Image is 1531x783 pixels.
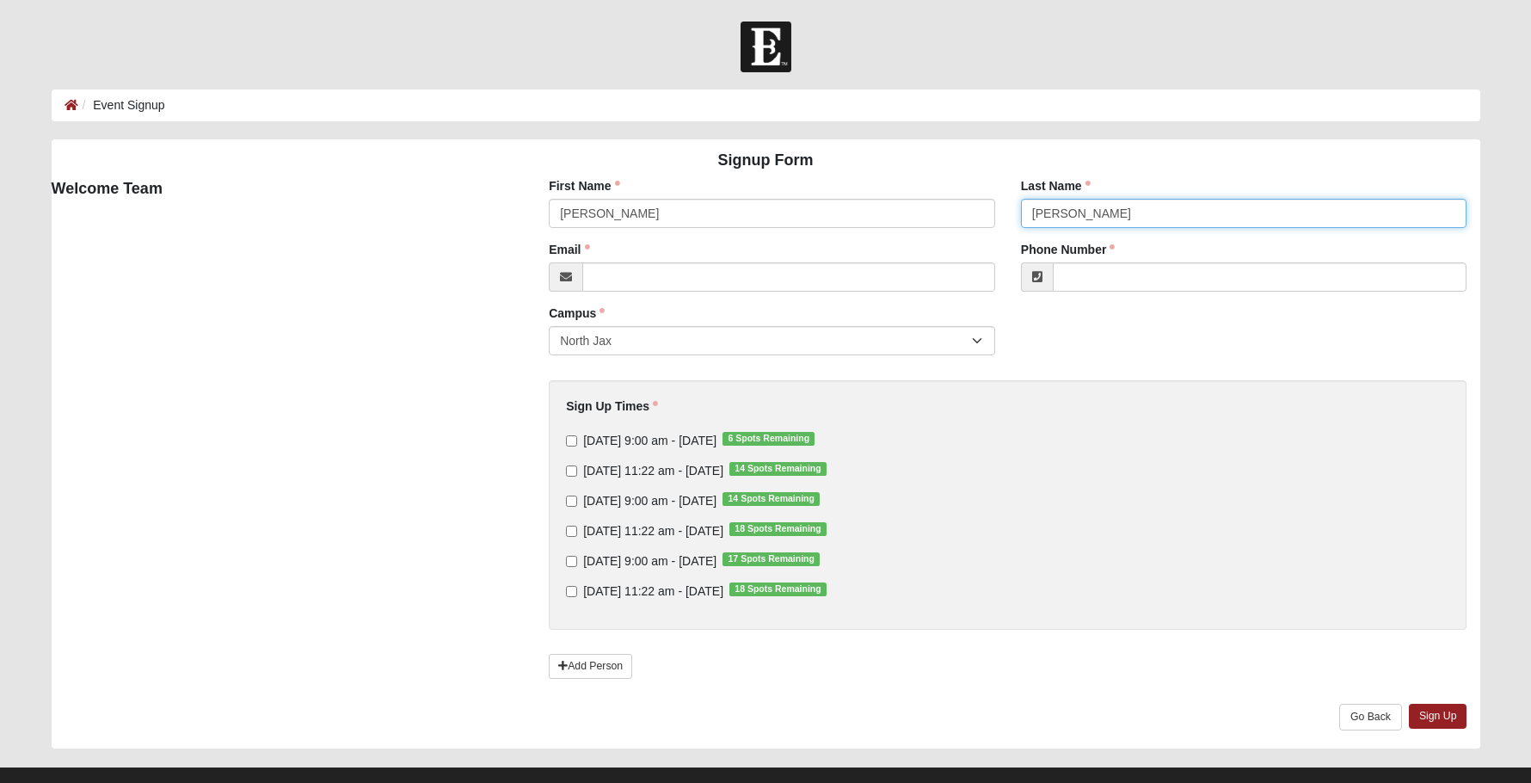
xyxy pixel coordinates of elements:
[722,432,815,446] span: 6 Spots Remaining
[52,151,1480,170] h4: Signup Form
[1021,241,1116,258] label: Phone Number
[566,556,577,567] input: [DATE] 9:00 am - [DATE]17 Spots Remaining
[583,494,716,508] span: [DATE] 9:00 am - [DATE]
[729,462,827,476] span: 14 Spots Remaining
[52,180,163,197] strong: Welcome Team
[566,465,577,477] input: [DATE] 11:22 am - [DATE]14 Spots Remaining
[722,552,820,566] span: 17 Spots Remaining
[549,241,589,258] label: Email
[549,305,605,322] label: Campus
[583,434,716,447] span: [DATE] 9:00 am - [DATE]
[566,526,577,537] input: [DATE] 11:22 am - [DATE]18 Spots Remaining
[729,583,827,596] span: 18 Spots Remaining
[549,654,632,679] a: Add Person
[78,96,165,114] li: Event Signup
[583,584,723,598] span: [DATE] 11:22 am - [DATE]
[566,398,658,415] label: Sign Up Times
[549,177,619,194] label: First Name
[741,22,791,72] img: Church of Eleven22 Logo
[583,524,723,538] span: [DATE] 11:22 am - [DATE]
[1339,704,1402,731] a: Go Back
[1021,177,1091,194] label: Last Name
[729,522,827,536] span: 18 Spots Remaining
[583,464,723,478] span: [DATE] 11:22 am - [DATE]
[1409,704,1467,729] a: Sign Up
[566,586,577,597] input: [DATE] 11:22 am - [DATE]18 Spots Remaining
[566,496,577,507] input: [DATE] 9:00 am - [DATE]14 Spots Remaining
[722,492,820,506] span: 14 Spots Remaining
[583,554,716,568] span: [DATE] 9:00 am - [DATE]
[566,435,577,447] input: [DATE] 9:00 am - [DATE]6 Spots Remaining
